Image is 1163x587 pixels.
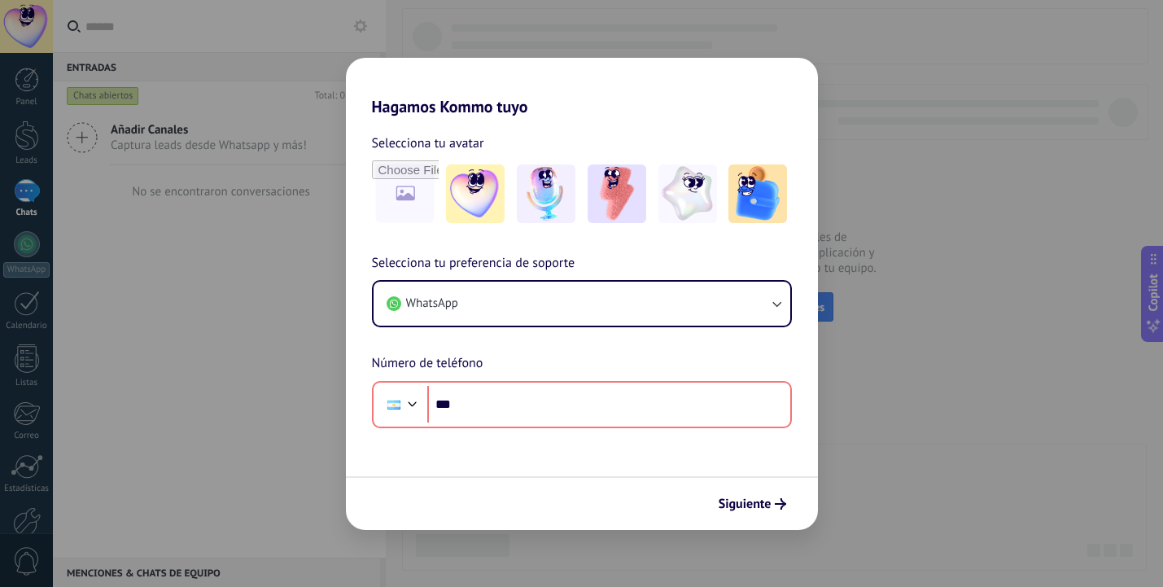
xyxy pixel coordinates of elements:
span: Selecciona tu preferencia de soporte [372,253,575,274]
img: -1.jpeg [446,164,505,223]
span: Selecciona tu avatar [372,133,484,154]
span: Número de teléfono [372,353,483,375]
span: WhatsApp [406,296,458,312]
div: Argentina: + 54 [378,388,409,422]
button: WhatsApp [374,282,790,326]
button: Siguiente [711,490,794,518]
img: -4.jpeg [658,164,717,223]
img: -3.jpeg [588,164,646,223]
img: -2.jpeg [517,164,575,223]
h2: Hagamos Kommo tuyo [346,58,818,116]
img: -5.jpeg [728,164,787,223]
span: Siguiente [719,498,772,510]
